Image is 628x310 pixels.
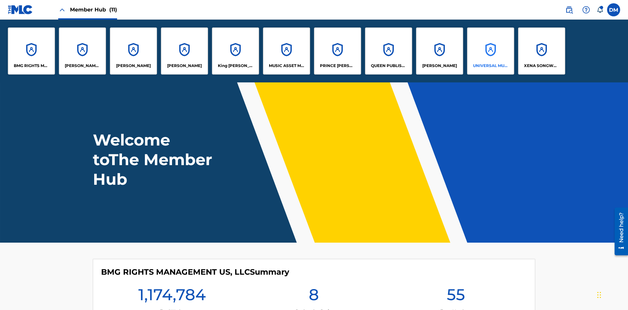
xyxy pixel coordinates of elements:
p: King McTesterson [218,63,253,69]
a: AccountsPRINCE [PERSON_NAME] [314,27,361,75]
h1: 8 [309,285,319,308]
a: AccountsQUEEN PUBLISHA [365,27,412,75]
p: UNIVERSAL MUSIC PUB GROUP [473,63,509,69]
a: Accounts[PERSON_NAME] [416,27,463,75]
div: Help [580,3,593,16]
p: MUSIC ASSET MANAGEMENT (MAM) [269,63,305,69]
a: AccountsBMG RIGHTS MANAGEMENT US, LLC [8,27,55,75]
div: Drag [597,285,601,305]
img: search [565,6,573,14]
a: AccountsUNIVERSAL MUSIC PUB GROUP [467,27,514,75]
span: Member Hub [70,6,117,13]
p: ELVIS COSTELLO [116,63,151,69]
h1: 55 [447,285,465,308]
h1: Welcome to The Member Hub [93,130,215,189]
p: RONALD MCTESTERSON [422,63,457,69]
h1: 1,174,784 [138,285,206,308]
p: PRINCE MCTESTERSON [320,63,356,69]
div: Notifications [597,7,603,13]
img: MLC Logo [8,5,33,14]
p: CLEO SONGWRITER [65,63,100,69]
a: Accounts[PERSON_NAME] [110,27,157,75]
h4: BMG RIGHTS MANAGEMENT US, LLC [101,267,289,277]
img: Close [58,6,66,14]
p: XENA SONGWRITER [524,63,560,69]
a: AccountsMUSIC ASSET MANAGEMENT (MAM) [263,27,310,75]
a: Public Search [563,3,576,16]
img: help [582,6,590,14]
iframe: Chat Widget [595,279,628,310]
span: (11) [109,7,117,13]
a: Accounts[PERSON_NAME] [161,27,208,75]
iframe: Resource Center [610,205,628,259]
p: BMG RIGHTS MANAGEMENT US, LLC [14,63,49,69]
a: AccountsXENA SONGWRITER [518,27,565,75]
p: QUEEN PUBLISHA [371,63,407,69]
a: AccountsKing [PERSON_NAME] [212,27,259,75]
p: EYAMA MCSINGER [167,63,202,69]
div: User Menu [607,3,620,16]
a: Accounts[PERSON_NAME] SONGWRITER [59,27,106,75]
